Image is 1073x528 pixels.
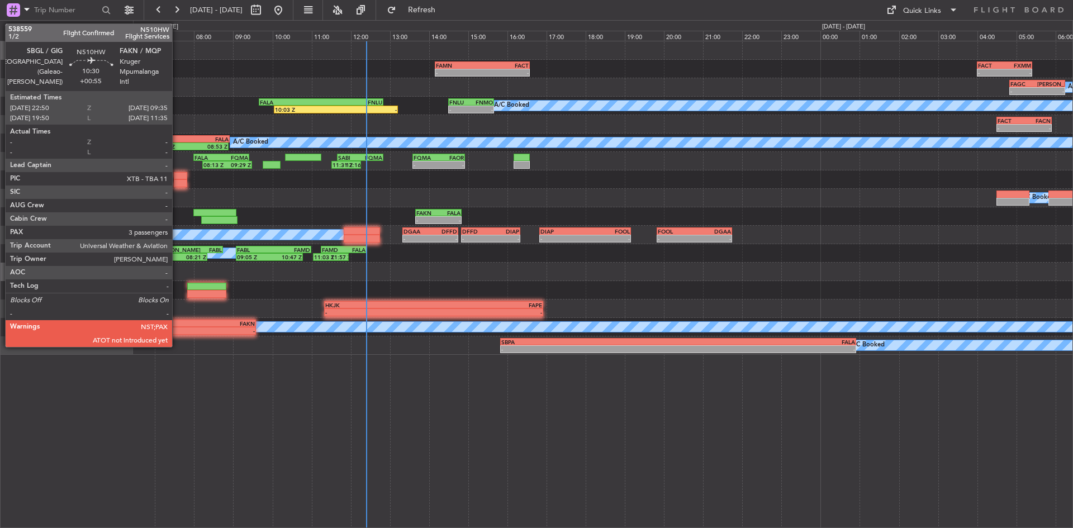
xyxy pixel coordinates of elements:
[436,62,482,69] div: FAMN
[6,80,30,87] span: ZS-DCC
[695,235,731,242] div: -
[269,254,302,260] div: 10:47 Z
[6,88,37,97] a: FAGC/GCJ
[203,161,227,168] div: 08:13 Z
[45,327,255,334] div: -
[275,106,336,113] div: 10:03 Z
[6,191,29,197] span: ZS-SRU
[439,154,464,161] div: FAOR
[434,309,542,316] div: -
[237,254,269,260] div: 09:05 Z
[336,106,397,113] div: -
[491,228,519,235] div: DIAP
[586,31,625,41] div: 18:00
[430,228,457,235] div: DFFD
[695,228,731,235] div: DGAA
[135,22,178,32] div: [DATE] - [DATE]
[116,31,155,41] div: 06:00
[6,61,29,68] span: ZS-AJD
[6,236,40,244] a: DGAA/ACC
[29,27,118,35] span: Only With Activity
[191,143,227,150] div: 08:53 Z
[6,162,35,170] a: FALA/HLA
[6,117,45,123] a: ZS-FTGPC12
[346,161,360,168] div: 12:16 Z
[6,209,70,216] a: ZS-TWPKing Air 260
[6,217,35,226] a: FALA/HLA
[403,228,430,235] div: DGAA
[6,135,70,142] span: ZS-[PERSON_NAME]
[658,228,694,235] div: FOOL
[390,31,429,41] div: 13:00
[146,254,176,260] div: 06:45 Z
[439,161,464,168] div: -
[382,1,449,19] button: Refresh
[6,338,28,345] span: 9H-VIG
[6,98,68,105] a: ZS-FCIFalcon 900EX
[501,346,678,353] div: -
[325,309,434,316] div: -
[189,246,222,253] div: FABL
[194,154,221,161] div: FALA
[314,254,331,260] div: 11:03 Z
[6,338,66,345] a: 9H-VIGGlobal 7500
[430,235,457,242] div: -
[781,31,820,41] div: 23:00
[468,31,507,41] div: 15:00
[439,217,460,223] div: -
[1005,62,1032,69] div: FXMM
[416,217,438,223] div: -
[333,161,346,168] div: 11:31 Z
[6,191,58,197] a: ZS-SRUPremier I
[822,22,865,32] div: [DATE] - [DATE]
[820,31,860,41] div: 00:00
[471,99,493,106] div: FNMO
[176,254,206,260] div: 08:21 Z
[221,154,248,161] div: FQMA
[625,31,664,41] div: 19:00
[6,172,30,179] span: ZS-RPM
[6,172,110,179] a: ZS-RPMAgusta Westland AW139
[227,161,251,168] div: 09:29 Z
[899,31,938,41] div: 02:00
[322,246,344,253] div: FAMD
[540,235,585,242] div: -
[331,254,348,260] div: 11:57 Z
[416,210,438,216] div: FAKN
[547,31,586,41] div: 17:00
[344,246,365,253] div: FALA
[6,180,35,189] a: FALA/HLA
[978,62,1005,69] div: FACT
[192,136,229,142] div: FALA
[482,62,529,69] div: FACT
[6,70,36,78] a: FAOR/JNB
[233,31,272,41] div: 09:00
[1019,189,1055,206] div: A/C Booked
[338,154,360,161] div: SABI
[938,31,977,41] div: 03:00
[155,31,194,41] div: 07:00
[6,209,30,216] span: ZS-TWP
[1010,80,1037,87] div: FAGC
[585,228,630,235] div: FOOL
[860,31,899,41] div: 01:00
[414,161,439,168] div: -
[1037,88,1064,94] div: -
[491,235,519,242] div: -
[274,246,310,253] div: FAMD
[6,61,70,68] a: ZS-AJDLearjet 45XR
[6,320,69,326] a: N510HWFalcon 900
[312,31,351,41] div: 11:00
[237,246,273,253] div: FABL
[540,228,585,235] div: DIAP
[1017,31,1056,41] div: 05:00
[321,99,382,106] div: FNLU
[6,199,35,207] a: FALA/HLA
[678,346,855,353] div: -
[6,125,35,134] a: FACT/CPT
[742,31,781,41] div: 22:00
[1037,80,1064,87] div: [PERSON_NAME]
[194,31,233,41] div: 08:00
[429,31,468,41] div: 14:00
[978,69,1005,76] div: -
